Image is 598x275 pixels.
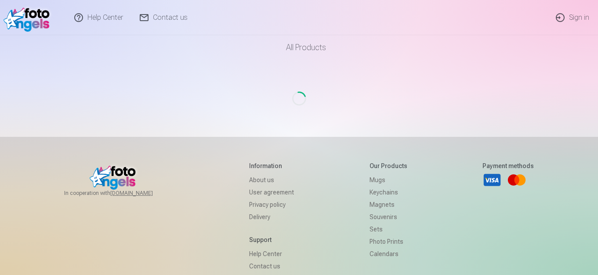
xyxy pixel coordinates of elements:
[249,186,294,198] a: User agreement
[370,186,407,198] a: Keychains
[370,248,407,260] a: Calendars
[370,161,407,170] h5: Our products
[4,4,54,32] img: /v1
[482,161,534,170] h5: Payment methods
[64,190,174,197] span: In cooperation with
[261,35,337,60] a: All products
[110,190,174,197] a: [DOMAIN_NAME]
[482,170,502,190] a: Visa
[370,235,407,248] a: Photo prints
[370,211,407,223] a: Souvenirs
[370,223,407,235] a: Sets
[249,260,294,272] a: Contact us
[249,161,294,170] h5: Information
[249,211,294,223] a: Delivery
[249,235,294,244] h5: Support
[249,174,294,186] a: About us
[370,198,407,211] a: Magnets
[507,170,526,190] a: Mastercard
[249,198,294,211] a: Privacy policy
[370,174,407,186] a: Mugs
[249,248,294,260] a: Help Center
